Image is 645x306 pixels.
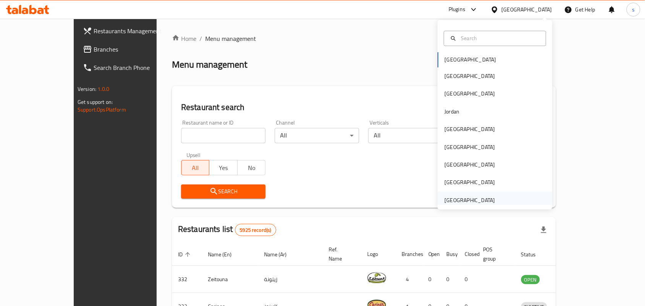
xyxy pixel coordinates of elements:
[395,266,422,293] td: 4
[422,243,441,266] th: Open
[258,266,322,293] td: زيتونة
[329,245,352,263] span: Ref. Name
[241,162,263,173] span: No
[181,128,266,143] input: Search for restaurant name or ID..
[445,143,495,151] div: [GEOGRAPHIC_DATA]
[181,102,547,113] h2: Restaurant search
[181,185,266,199] button: Search
[78,105,126,115] a: Support.OpsPlatform
[264,250,297,259] span: Name (Ar)
[483,245,506,263] span: POS group
[172,266,202,293] td: 332
[202,266,258,293] td: Zeitouna
[459,266,477,293] td: 0
[185,162,206,173] span: All
[632,5,635,14] span: s
[78,84,96,94] span: Version:
[422,266,441,293] td: 0
[275,128,359,143] div: All
[361,243,395,266] th: Logo
[94,45,175,54] span: Branches
[97,84,109,94] span: 1.0.0
[77,40,182,58] a: Branches
[181,160,209,175] button: All
[458,34,541,42] input: Search
[205,34,256,43] span: Menu management
[367,268,386,287] img: Zeitouna
[178,223,276,236] h2: Restaurants list
[535,221,553,239] div: Export file
[395,243,422,266] th: Branches
[77,58,182,77] a: Search Branch Phone
[186,152,201,158] label: Upsell
[208,250,241,259] span: Name (En)
[459,243,477,266] th: Closed
[445,178,495,187] div: [GEOGRAPHIC_DATA]
[94,26,175,36] span: Restaurants Management
[77,22,182,40] a: Restaurants Management
[172,58,247,71] h2: Menu management
[235,224,276,236] div: Total records count
[78,97,113,107] span: Get support on:
[209,160,237,175] button: Yes
[521,250,546,259] span: Status
[172,34,196,43] a: Home
[178,250,193,259] span: ID
[445,161,495,169] div: [GEOGRAPHIC_DATA]
[212,162,234,173] span: Yes
[445,107,460,116] div: Jordan
[94,63,175,72] span: Search Branch Phone
[441,266,459,293] td: 0
[199,34,202,43] li: /
[441,243,459,266] th: Busy
[235,227,276,234] span: 5925 record(s)
[445,72,495,81] div: [GEOGRAPHIC_DATA]
[502,5,552,14] div: [GEOGRAPHIC_DATA]
[368,128,453,143] div: All
[237,160,266,175] button: No
[521,275,540,284] span: OPEN
[445,125,495,134] div: [GEOGRAPHIC_DATA]
[445,196,495,204] div: [GEOGRAPHIC_DATA]
[187,187,259,196] span: Search
[172,34,556,43] nav: breadcrumb
[449,5,465,14] div: Plugins
[445,90,495,98] div: [GEOGRAPHIC_DATA]
[521,275,540,284] div: OPEN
